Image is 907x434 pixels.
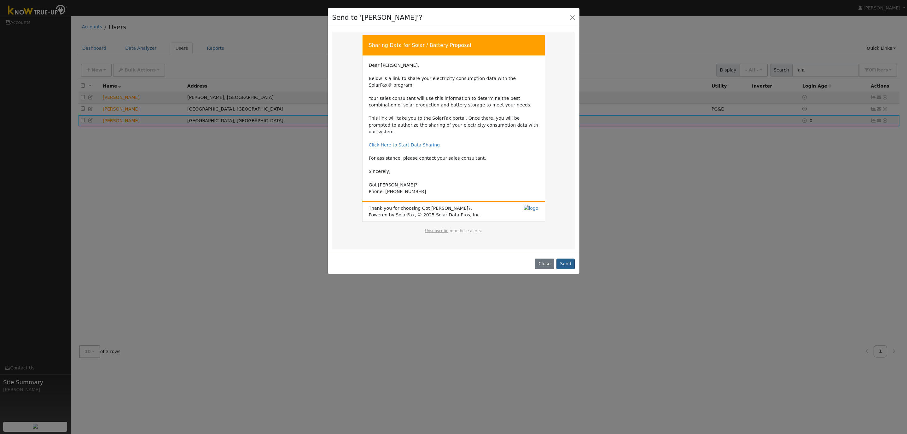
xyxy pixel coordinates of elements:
[369,228,539,240] td: from these alerts.
[556,259,575,269] button: Send
[425,229,448,233] a: Unsubscribe
[369,205,481,218] span: Thank you for choosing Got [PERSON_NAME]?. Powered by SolarFax, © 2025 Solar Data Pros, Inc.
[332,13,422,23] h4: Send to '[PERSON_NAME]'?
[568,13,577,22] button: Close
[362,35,545,55] td: Sharing Data for Solar / Battery Proposal
[535,259,554,269] button: Close
[369,62,538,195] td: Dear [PERSON_NAME], Below is a link to share your electricity consumption data with the SolarFax®...
[524,205,538,212] img: logo
[369,142,440,147] a: Click Here to Start Data Sharing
